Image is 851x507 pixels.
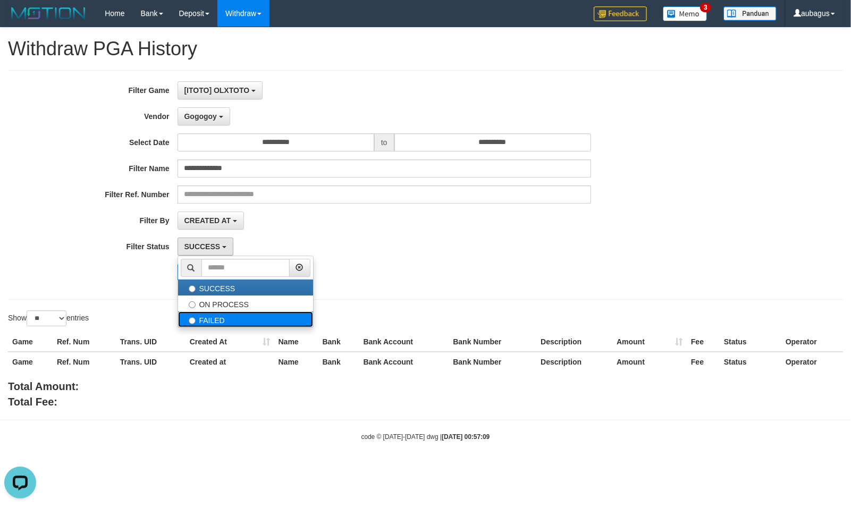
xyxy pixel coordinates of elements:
[663,6,707,21] img: Button%20Memo.svg
[8,381,79,392] b: Total Amount:
[359,332,449,352] th: Bank Account
[449,352,536,371] th: Bank Number
[720,352,781,371] th: Status
[116,332,186,352] th: Trans. UID
[189,285,196,292] input: SUCCESS
[8,5,89,21] img: MOTION_logo.png
[361,433,490,441] small: code © [DATE]-[DATE] dwg |
[274,332,318,352] th: Name
[8,352,53,371] th: Game
[700,3,711,12] span: 3
[374,133,394,151] span: to
[178,311,313,327] label: FAILED
[612,352,687,371] th: Amount
[359,352,449,371] th: Bank Account
[189,317,196,324] input: FAILED
[178,107,230,125] button: Gogogoy
[8,332,53,352] th: Game
[178,295,313,311] label: ON PROCESS
[184,242,221,251] span: SUCCESS
[178,81,263,99] button: [ITOTO] OLXTOTO
[8,396,57,408] b: Total Fee:
[8,310,89,326] label: Show entries
[274,352,318,371] th: Name
[318,332,359,352] th: Bank
[687,352,720,371] th: Fee
[184,216,231,225] span: CREATED AT
[8,38,843,60] h1: Withdraw PGA History
[4,4,36,36] button: Open LiveChat chat widget
[53,352,116,371] th: Ref. Num
[720,332,781,352] th: Status
[189,301,196,308] input: ON PROCESS
[536,332,612,352] th: Description
[184,112,217,121] span: Gogogoy
[442,433,490,441] strong: [DATE] 00:57:09
[318,352,359,371] th: Bank
[781,352,843,371] th: Operator
[687,332,720,352] th: Fee
[27,310,66,326] select: Showentries
[186,332,274,352] th: Created At
[781,332,843,352] th: Operator
[612,332,687,352] th: Amount
[178,280,313,295] label: SUCCESS
[186,352,274,371] th: Created at
[594,6,647,21] img: Feedback.jpg
[536,352,612,371] th: Description
[178,238,234,256] button: SUCCESS
[184,86,250,95] span: [ITOTO] OLXTOTO
[723,6,777,21] img: panduan.png
[449,332,536,352] th: Bank Number
[178,212,245,230] button: CREATED AT
[116,352,186,371] th: Trans. UID
[53,332,116,352] th: Ref. Num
